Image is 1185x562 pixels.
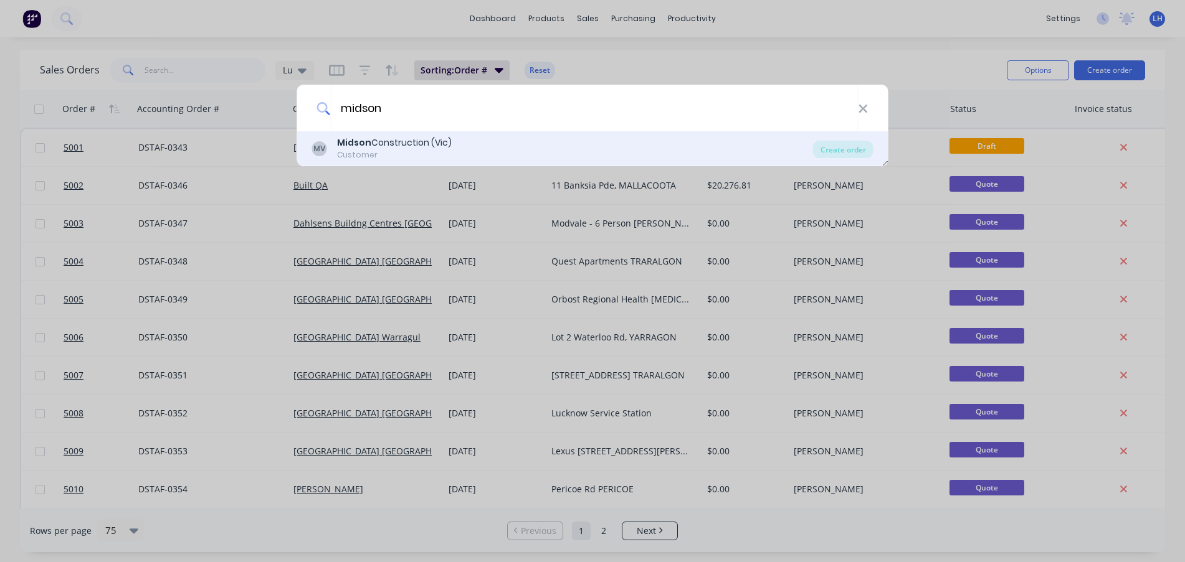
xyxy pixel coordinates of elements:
[337,136,371,149] b: Midson
[312,141,327,156] div: MV
[337,136,452,149] div: Construction (Vic)
[337,149,452,161] div: Customer
[813,141,873,158] div: Create order
[330,85,858,131] input: Enter a customer name to create a new order...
